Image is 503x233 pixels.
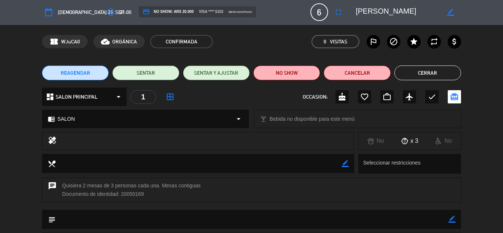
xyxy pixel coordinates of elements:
i: calendar_today [44,8,53,17]
button: SENTAR Y AJUSTAR [183,66,250,80]
button: Cancelar [324,66,390,80]
div: Quisiera 2 mesas de 3 personas cada una. Mesas contiguas Documento de identidad: 20050169 [42,177,461,202]
i: access_time [106,8,115,17]
i: cake [338,92,347,101]
i: outlined_flag [369,37,378,46]
span: SALON [57,115,75,123]
i: dashboard [46,92,54,101]
span: ORGÁNICA [112,38,137,46]
span: 6 [310,3,328,21]
span: 21:00 [120,8,131,17]
i: border_color [342,160,349,167]
em: Visitas [330,38,347,46]
i: airplanemode_active [405,92,414,101]
span: OCCASION: [303,93,328,101]
i: favorite_border [360,92,369,101]
i: work_outline [383,92,391,101]
i: subject [48,215,56,223]
span: NO SHOW: ARS 20.000 [143,8,194,15]
i: local_dining [48,159,56,167]
i: block [389,37,398,46]
span: mercadopago [228,10,252,14]
span: [DEMOGRAPHIC_DATA] 25, sep. [58,8,124,17]
i: healing [48,136,57,146]
button: SENTAR [112,66,179,80]
i: attach_money [450,37,459,46]
div: 1 [130,90,156,104]
i: star [409,37,418,46]
i: check [428,92,436,101]
button: Cerrar [394,66,461,80]
i: repeat [430,37,439,46]
div: No [427,136,461,146]
span: SALON PRINCIPAL [56,93,98,101]
i: border_color [449,216,455,223]
span: CONFIRMADA [150,35,213,48]
i: card_giftcard [450,92,459,101]
span: REAGENDAR [61,69,90,77]
button: REAGENDAR [42,66,109,80]
span: Bebida no disponible para este menú [270,115,355,123]
i: border_all [166,92,175,101]
i: chrome_reader_mode [48,116,55,123]
button: NO SHOW [253,66,320,80]
span: confirmation_number [50,37,59,46]
button: calendar_today [42,6,55,19]
i: arrow_drop_down [114,92,123,101]
div: x 3 [393,136,427,146]
i: cloud_done [101,37,110,46]
span: 0 [324,38,326,46]
div: No [359,136,393,146]
span: WJuCA0 [61,38,80,46]
i: border_color [447,9,454,16]
i: local_bar [260,116,267,123]
button: fullscreen [332,6,345,19]
i: arrow_drop_down [234,114,243,123]
i: credit_card [143,8,150,15]
button: access_time [104,6,117,19]
i: fullscreen [334,8,343,17]
i: chat [48,181,57,198]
